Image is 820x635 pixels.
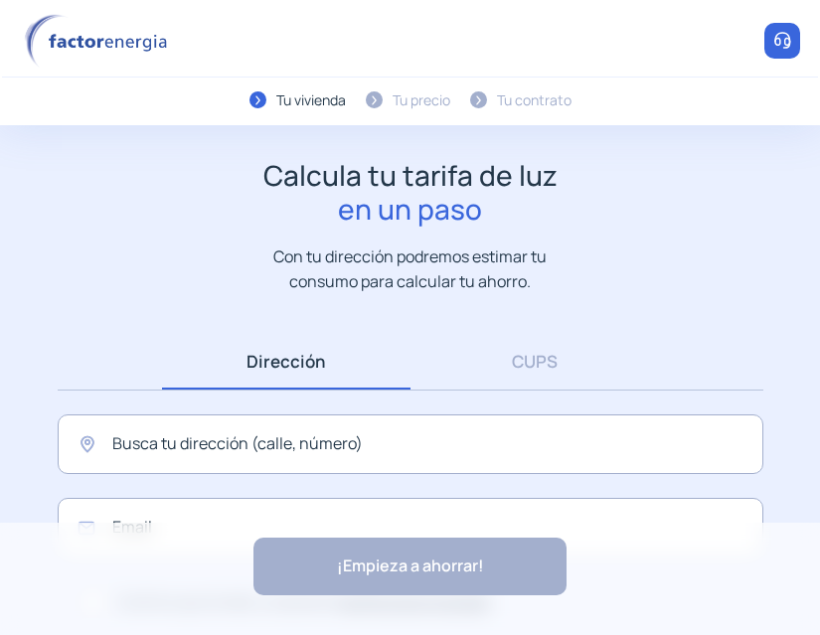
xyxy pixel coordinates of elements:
[276,89,346,111] div: Tu vivienda
[497,89,572,111] div: Tu contrato
[772,31,792,51] img: llamar
[263,193,558,227] span: en un paso
[162,333,410,390] a: Dirección
[393,89,450,111] div: Tu precio
[20,14,179,69] img: logo factor
[253,244,567,293] p: Con tu dirección podremos estimar tu consumo para calcular tu ahorro.
[263,159,558,226] h1: Calcula tu tarifa de luz
[410,333,659,390] a: CUPS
